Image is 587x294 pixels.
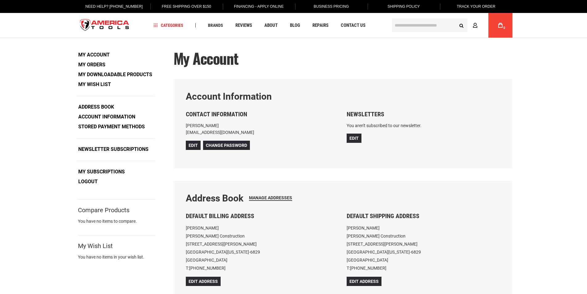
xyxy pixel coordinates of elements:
[347,212,419,220] span: Default Shipping Address
[76,177,100,186] a: Logout
[78,218,155,230] div: You have no items to compare.
[347,122,500,129] p: You aren't subscribed to our newsletter.
[186,91,272,102] strong: Account Information
[76,102,116,112] a: Address Book
[186,141,201,150] a: Edit
[186,122,339,136] p: [PERSON_NAME] [EMAIL_ADDRESS][DOMAIN_NAME]
[76,50,112,60] strong: My Account
[290,23,300,28] span: Blog
[173,47,238,69] span: My Account
[76,167,127,176] a: My Subscriptions
[347,110,384,118] span: Newsletters
[310,21,331,30] a: Repairs
[186,110,247,118] span: Contact Information
[186,224,339,272] address: [PERSON_NAME] [PERSON_NAME] Construction [STREET_ADDRESS][PERSON_NAME] [GEOGRAPHIC_DATA][US_STATE...
[203,141,250,150] a: Change Password
[349,136,359,141] span: Edit
[76,60,108,69] a: My Orders
[205,21,226,30] a: Brands
[262,21,280,30] a: About
[75,14,135,37] a: store logo
[347,134,361,143] a: Edit
[186,277,221,286] a: Edit Address
[338,21,368,30] a: Contact Us
[78,254,155,260] div: You have no items in your wish list.
[76,112,137,122] a: Account Information
[76,145,151,154] a: Newsletter Subscriptions
[186,212,254,220] span: Default Billing Address
[347,224,500,272] address: [PERSON_NAME] [PERSON_NAME] Construction [STREET_ADDRESS][PERSON_NAME] [GEOGRAPHIC_DATA][US_STATE...
[186,193,243,204] strong: Address Book
[287,21,303,30] a: Blog
[78,207,129,213] strong: Compare Products
[349,279,379,284] span: Edit Address
[456,19,467,31] button: Search
[350,266,386,271] a: [PHONE_NUMBER]
[388,4,420,9] span: Shipping Policy
[76,70,154,79] a: My Downloadable Products
[495,13,506,38] a: 0
[189,279,218,284] span: Edit Address
[249,195,292,201] a: Manage Addresses
[78,243,113,249] strong: My Wish List
[312,23,328,28] span: Repairs
[76,122,147,131] a: Stored Payment Methods
[75,14,135,37] img: America Tools
[264,23,278,28] span: About
[208,23,223,27] span: Brands
[347,277,381,286] a: Edit Address
[235,23,252,28] span: Reviews
[76,80,113,89] a: My Wish List
[341,23,365,28] span: Contact Us
[189,143,198,148] span: Edit
[249,195,292,200] span: Manage Addresses
[151,21,186,30] a: Categories
[233,21,255,30] a: Reviews
[503,26,505,30] span: 0
[154,23,183,27] span: Categories
[189,266,226,271] a: [PHONE_NUMBER]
